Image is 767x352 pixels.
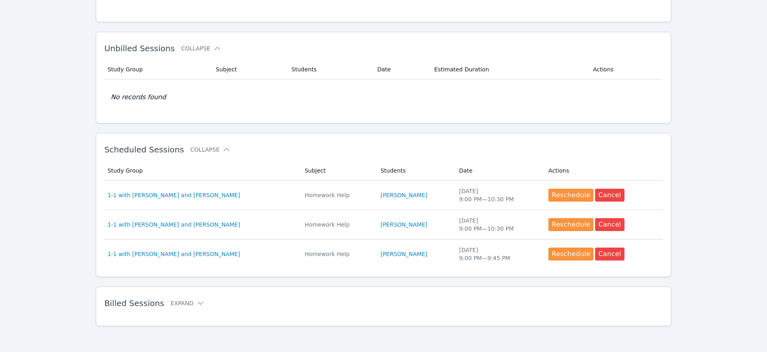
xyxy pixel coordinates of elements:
th: Date [454,161,544,181]
button: Reschedule [548,248,593,260]
th: Students [376,161,454,181]
a: [PERSON_NAME] [380,250,427,258]
button: Cancel [595,189,624,202]
a: 1-1 with [PERSON_NAME] and [PERSON_NAME] [108,191,240,199]
th: Actions [588,60,663,79]
a: [PERSON_NAME] [380,221,427,229]
span: Scheduled Sessions [104,145,184,154]
div: Homework Help [305,221,371,229]
tr: 1-1 with [PERSON_NAME] and [PERSON_NAME]Homework Help[PERSON_NAME][DATE]9:00 PM—10:30 PMReschedul... [104,181,663,210]
div: [DATE] 9:00 PM — 10:30 PM [459,187,539,203]
span: Billed Sessions [104,298,164,308]
div: Homework Help [305,250,371,258]
th: Actions [544,161,663,181]
a: 1-1 with [PERSON_NAME] and [PERSON_NAME] [108,221,240,229]
th: Estimated Duration [430,60,588,79]
th: Study Group [104,60,211,79]
div: Homework Help [305,191,371,199]
th: Students [287,60,372,79]
tr: 1-1 with [PERSON_NAME] and [PERSON_NAME]Homework Help[PERSON_NAME][DATE]9:00 PM—9:45 PMReschedule... [104,240,663,269]
div: [DATE] 9:00 PM — 9:45 PM [459,246,539,262]
button: Expand [171,299,205,307]
tr: 1-1 with [PERSON_NAME] and [PERSON_NAME]Homework Help[PERSON_NAME][DATE]9:00 PM—10:30 PMReschedul... [104,210,663,240]
a: 1-1 with [PERSON_NAME] and [PERSON_NAME] [108,250,240,258]
div: [DATE] 9:00 PM — 10:30 PM [459,217,539,233]
button: Collapse [181,44,221,52]
th: Subject [211,60,287,79]
td: No records found [104,79,663,115]
th: Date [372,60,430,79]
th: Study Group [104,161,300,181]
button: Cancel [595,248,624,260]
span: Unbilled Sessions [104,44,175,53]
button: Reschedule [548,189,593,202]
button: Reschedule [548,218,593,231]
a: [PERSON_NAME] [380,191,427,199]
th: Subject [300,161,376,181]
button: Cancel [595,218,624,231]
button: Collapse [190,146,231,154]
